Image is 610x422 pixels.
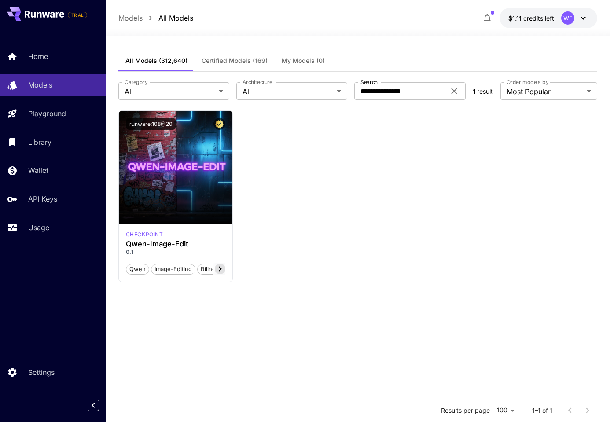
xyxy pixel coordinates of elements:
div: WE [561,11,574,25]
span: All [125,86,215,97]
p: Wallet [28,165,48,176]
label: Category [125,78,148,86]
p: checkpoint [126,231,163,239]
h3: Qwen-Image-Edit [126,240,225,248]
p: Home [28,51,48,62]
p: Settings [28,367,55,378]
button: qwen [126,263,149,275]
span: result [477,88,493,95]
label: Search [360,78,378,86]
span: All Models (312,640) [125,57,187,65]
div: 100 [493,404,518,417]
button: Collapse sidebar [88,400,99,411]
p: Usage [28,222,49,233]
p: Results per page [441,406,490,415]
nav: breadcrumb [118,13,193,23]
p: Library [28,137,51,147]
span: image-editing [151,265,195,274]
div: $1.1087 [508,14,554,23]
p: 1–1 of 1 [532,406,552,415]
span: Add your payment card to enable full platform functionality. [68,10,87,20]
a: All Models [158,13,193,23]
p: 0.1 [126,248,225,256]
span: 1 [473,88,475,95]
button: runware:108@20 [126,118,176,130]
div: Collapse sidebar [94,397,106,413]
button: bilingual-text [197,263,241,275]
span: credits left [523,15,554,22]
span: Certified Models (169) [202,57,268,65]
span: Most Popular [507,86,583,97]
span: qwen [126,265,149,274]
p: Playground [28,108,66,119]
button: image-editing [151,263,195,275]
span: bilingual-text [198,265,240,274]
a: Models [118,13,143,23]
button: Certified Model – Vetted for best performance and includes a commercial license. [213,118,225,130]
p: Models [28,80,52,90]
span: $1.11 [508,15,523,22]
div: qwen_image_edit [126,231,163,239]
span: All [243,86,333,97]
span: TRIAL [68,12,87,18]
button: $1.1087WE [500,8,597,28]
label: Order models by [507,78,548,86]
label: Architecture [243,78,272,86]
span: My Models (0) [282,57,325,65]
p: API Keys [28,194,57,204]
